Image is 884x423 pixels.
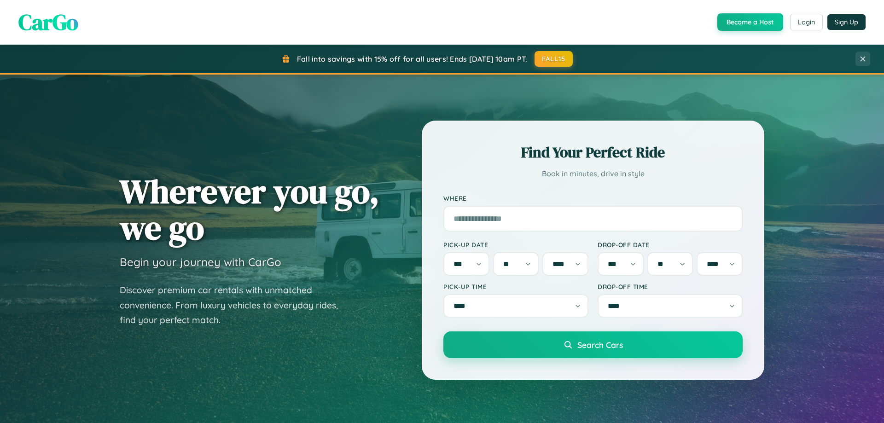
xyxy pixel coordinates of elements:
label: Drop-off Date [598,241,743,249]
span: Fall into savings with 15% off for all users! Ends [DATE] 10am PT. [297,54,528,64]
h3: Begin your journey with CarGo [120,255,281,269]
span: CarGo [18,7,78,37]
button: Sign Up [827,14,866,30]
h1: Wherever you go, we go [120,173,379,246]
button: Login [790,14,823,30]
label: Pick-up Time [443,283,588,290]
h2: Find Your Perfect Ride [443,142,743,162]
button: Become a Host [717,13,783,31]
p: Book in minutes, drive in style [443,167,743,180]
label: Pick-up Date [443,241,588,249]
button: Search Cars [443,331,743,358]
span: Search Cars [577,340,623,350]
button: FALL15 [535,51,573,67]
label: Drop-off Time [598,283,743,290]
label: Where [443,194,743,202]
p: Discover premium car rentals with unmatched convenience. From luxury vehicles to everyday rides, ... [120,283,350,328]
